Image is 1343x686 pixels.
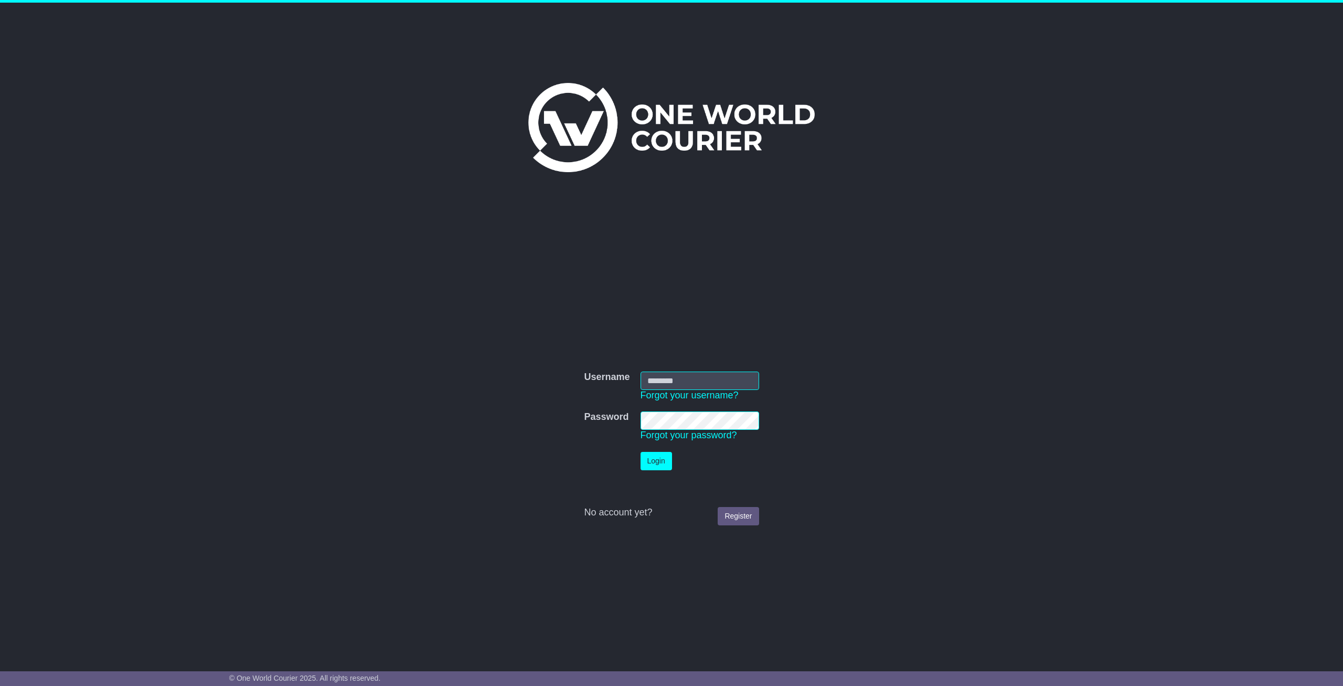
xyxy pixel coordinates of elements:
[641,390,739,400] a: Forgot your username?
[584,507,759,519] div: No account yet?
[718,507,759,525] a: Register
[584,372,630,383] label: Username
[584,411,628,423] label: Password
[641,452,672,470] button: Login
[641,430,737,440] a: Forgot your password?
[229,674,381,682] span: © One World Courier 2025. All rights reserved.
[528,83,815,172] img: One World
